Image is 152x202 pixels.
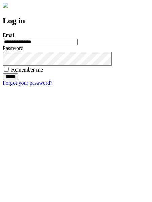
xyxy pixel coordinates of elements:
[3,45,23,51] label: Password
[3,32,16,38] label: Email
[3,16,149,25] h2: Log in
[11,67,43,73] label: Remember me
[3,80,52,86] a: Forgot your password?
[3,3,8,8] img: logo-4e3dc11c47720685a147b03b5a06dd966a58ff35d612b21f08c02c0306f2b779.png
